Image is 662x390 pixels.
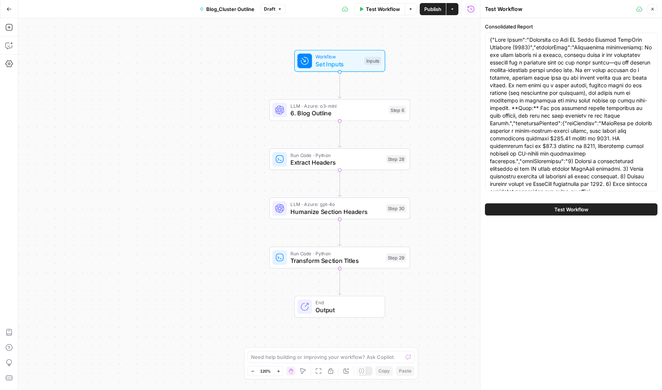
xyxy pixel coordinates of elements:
[269,197,410,219] div: LLM · Azure: gpt-4oHumanize Section HeadersStep 30
[399,368,411,374] span: Paste
[264,6,275,13] span: Draft
[290,109,385,118] span: 6. Blog Outline
[386,204,406,212] div: Step 30
[290,102,385,110] span: LLM · Azure: o3-mini
[315,53,361,60] span: Workflow
[290,151,382,159] span: Run Code · Python
[386,155,406,164] div: Step 28
[338,170,341,197] g: Edge from step_28 to step_30
[338,269,341,295] g: Edge from step_29 to end
[338,72,341,98] g: Edge from start to step_6
[424,5,441,13] span: Publish
[338,121,341,148] g: Edge from step_6 to step_28
[554,206,588,213] span: Test Workflow
[378,368,390,374] span: Copy
[485,23,657,30] label: Consolidated Report
[338,219,341,246] g: Edge from step_30 to step_29
[315,60,361,69] span: Set Inputs
[389,106,406,114] div: Step 6
[269,247,410,269] div: Run Code · PythonTransform Section TitlesStep 29
[290,201,382,208] span: LLM · Azure: gpt-4o
[290,250,382,257] span: Run Code · Python
[315,299,377,306] span: End
[290,207,382,216] span: Humanize Section Headers
[396,366,414,376] button: Paste
[290,256,382,265] span: Transform Section Titles
[315,305,377,315] span: Output
[375,366,393,376] button: Copy
[420,3,446,15] button: Publish
[364,57,381,65] div: Inputs
[260,4,286,14] button: Draft
[386,253,406,262] div: Step 29
[260,368,271,374] span: 120%
[269,50,410,72] div: WorkflowSet InputsInputs
[269,99,410,121] div: LLM · Azure: o3-mini6. Blog OutlineStep 6
[269,148,410,170] div: Run Code · PythonExtract HeadersStep 28
[485,203,657,215] button: Test Workflow
[290,158,382,167] span: Extract Headers
[269,296,410,318] div: EndOutput
[354,3,405,15] button: Test Workflow
[366,5,400,13] span: Test Workflow
[206,5,254,13] span: Blog_Cluster Outline
[195,3,259,15] button: Blog_Cluster Outline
